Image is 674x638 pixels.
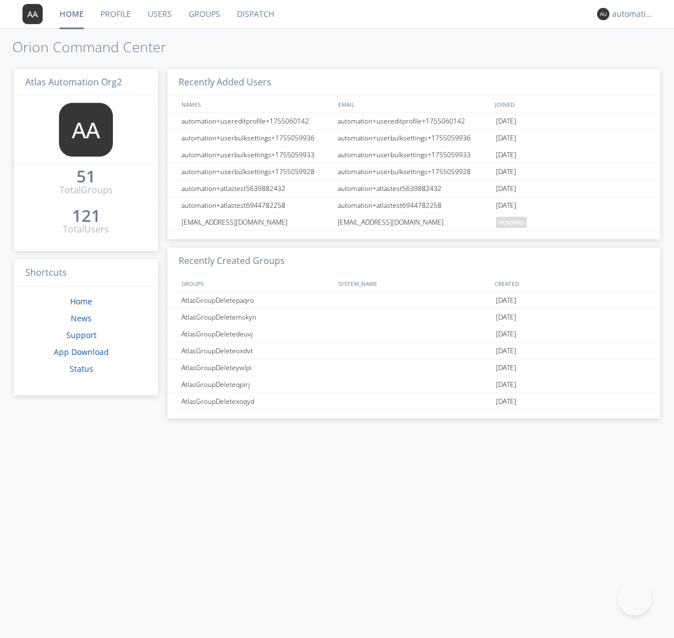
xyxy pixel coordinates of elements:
div: [EMAIL_ADDRESS][DOMAIN_NAME] [179,214,334,230]
div: automation+usereditprofile+1755060142 [335,113,493,129]
div: automation+userbulksettings+1755059933 [335,147,493,163]
div: AtlasGroupDeletedeuvj [179,326,334,342]
a: automation+atlastest5639882432automation+atlastest5639882432[DATE] [167,180,660,197]
div: Total Users [63,223,109,236]
a: App Download [54,347,109,357]
span: [DATE] [496,197,516,214]
div: Total Groups [60,184,113,197]
span: [DATE] [496,376,516,393]
h3: Recently Added Users [167,69,660,97]
a: [EMAIL_ADDRESS][DOMAIN_NAME][EMAIL_ADDRESS][DOMAIN_NAME]pending [167,214,660,231]
div: automation+atlastest6944782258 [335,197,493,213]
span: [DATE] [496,359,516,376]
div: automation+userbulksettings+1755059936 [179,130,334,146]
div: NAMES [179,96,333,112]
div: JOINED [492,96,649,112]
a: AtlasGroupDeletemskyn[DATE] [167,309,660,326]
a: Home [70,296,92,307]
img: 373638.png [597,8,609,20]
span: [DATE] [496,393,516,410]
div: 121 [72,210,101,221]
div: automation+atlastest5639882432 [335,180,493,197]
div: EMAIL [335,96,492,112]
div: automation+userbulksettings+1755059933 [179,147,334,163]
a: Status [70,363,93,374]
a: AtlasGroupDeletepaqro[DATE] [167,292,660,309]
div: automation+usereditprofile+1755060142 [179,113,334,129]
a: 51 [76,171,95,184]
div: automation+atlastest5639882432 [179,180,334,197]
a: Support [66,330,97,340]
div: 51 [76,171,95,182]
div: AtlasGroupDeletemskyn [179,309,334,325]
h3: Recently Created Groups [167,248,660,275]
span: [DATE] [496,343,516,359]
span: [DATE] [496,326,516,343]
div: automation+atlastest6944782258 [179,197,334,213]
div: [EMAIL_ADDRESS][DOMAIN_NAME] [335,214,493,230]
div: automation+userbulksettings+1755059928 [335,163,493,180]
a: AtlasGroupDeletedeuvj[DATE] [167,326,660,343]
a: automation+userbulksettings+1755059928automation+userbulksettings+1755059928[DATE] [167,163,660,180]
div: GROUPS [179,275,333,291]
a: automation+atlastest6944782258automation+atlastest6944782258[DATE] [167,197,660,214]
span: [DATE] [496,292,516,309]
a: AtlasGroupDeleteywlpi[DATE] [167,359,660,376]
div: AtlasGroupDeletexoqyd [179,393,334,409]
a: automation+usereditprofile+1755060142automation+usereditprofile+1755060142[DATE] [167,113,660,130]
span: [DATE] [496,147,516,163]
a: AtlasGroupDeleteqpirj[DATE] [167,376,660,393]
a: 121 [72,210,101,223]
span: [DATE] [496,163,516,180]
a: automation+userbulksettings+1755059936automation+userbulksettings+1755059936[DATE] [167,130,660,147]
span: [DATE] [496,113,516,130]
div: SYSTEM_NAME [335,275,492,291]
a: AtlasGroupDeletexoqyd[DATE] [167,393,660,410]
a: automation+userbulksettings+1755059933automation+userbulksettings+1755059933[DATE] [167,147,660,163]
img: 373638.png [59,103,113,157]
div: AtlasGroupDeleteqpirj [179,376,334,393]
div: AtlasGroupDeleteoxdvt [179,343,334,359]
a: AtlasGroupDeleteoxdvt[DATE] [167,343,660,359]
h3: Shortcuts [14,259,158,287]
span: [DATE] [496,309,516,326]
span: [DATE] [496,180,516,197]
span: Atlas Automation Org2 [25,76,122,88]
div: automation+userbulksettings+1755059928 [179,163,334,180]
img: 373638.png [22,4,43,24]
span: [DATE] [496,130,516,147]
div: AtlasGroupDeletepaqro [179,292,334,308]
iframe: Toggle Customer Support [618,582,652,616]
a: News [71,313,92,323]
div: CREATED [492,275,649,291]
div: automation+atlas0017+org2 [612,8,654,20]
div: automation+userbulksettings+1755059936 [335,130,493,146]
div: AtlasGroupDeleteywlpi [179,359,334,376]
span: pending [496,217,527,228]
